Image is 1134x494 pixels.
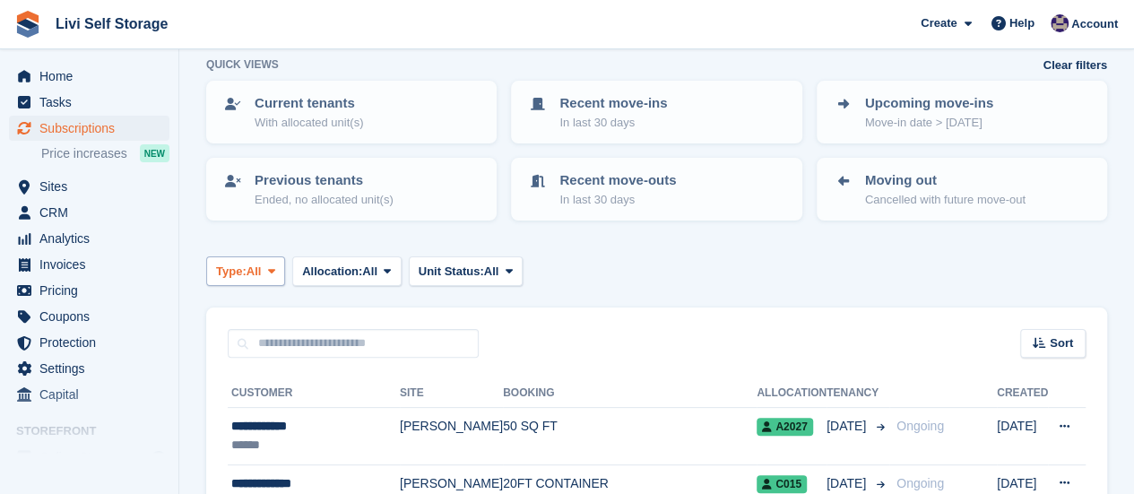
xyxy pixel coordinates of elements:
[409,256,523,286] button: Unit Status: All
[292,256,402,286] button: Allocation: All
[255,170,394,191] p: Previous tenants
[997,379,1048,408] th: Created
[216,263,247,281] span: Type:
[503,379,757,408] th: Booking
[39,304,147,329] span: Coupons
[757,379,827,408] th: Allocation
[255,93,363,114] p: Current tenants
[206,56,279,73] h6: Quick views
[827,379,889,408] th: Tenancy
[896,476,944,490] span: Ongoing
[865,191,1026,209] p: Cancelled with future move-out
[865,93,993,114] p: Upcoming move-ins
[559,114,667,132] p: In last 30 days
[997,408,1048,465] td: [DATE]
[559,170,676,191] p: Recent move-outs
[9,252,169,277] a: menu
[9,445,169,470] a: menu
[39,200,147,225] span: CRM
[1071,15,1118,33] span: Account
[865,114,993,132] p: Move-in date > [DATE]
[1051,14,1069,32] img: Jim
[14,11,41,38] img: stora-icon-8386f47178a22dfd0bd8f6a31ec36ba5ce8667c1dd55bd0f319d3a0aa187defe.svg
[9,278,169,303] a: menu
[39,64,147,89] span: Home
[208,160,495,219] a: Previous tenants Ended, no allocated unit(s)
[827,417,870,436] span: [DATE]
[39,116,147,141] span: Subscriptions
[757,418,812,436] span: A2027
[896,419,944,433] span: Ongoing
[41,143,169,163] a: Price increases NEW
[9,330,169,355] a: menu
[9,200,169,225] a: menu
[206,256,285,286] button: Type: All
[9,304,169,329] a: menu
[9,116,169,141] a: menu
[865,170,1026,191] p: Moving out
[1009,14,1034,32] span: Help
[362,263,377,281] span: All
[757,475,807,493] span: C015
[39,90,147,115] span: Tasks
[39,252,147,277] span: Invoices
[9,90,169,115] a: menu
[39,445,147,470] span: Online Store
[400,379,503,408] th: Site
[921,14,957,32] span: Create
[48,9,175,39] a: Livi Self Storage
[302,263,362,281] span: Allocation:
[208,82,495,142] a: Current tenants With allocated unit(s)
[16,422,178,440] span: Storefront
[1050,334,1073,352] span: Sort
[484,263,499,281] span: All
[255,114,363,132] p: With allocated unit(s)
[1043,56,1107,74] a: Clear filters
[818,82,1105,142] a: Upcoming move-ins Move-in date > [DATE]
[140,144,169,162] div: NEW
[827,474,870,493] span: [DATE]
[503,408,757,465] td: 50 SQ FT
[9,382,169,407] a: menu
[9,64,169,89] a: menu
[419,263,484,281] span: Unit Status:
[247,263,262,281] span: All
[513,160,800,219] a: Recent move-outs In last 30 days
[255,191,394,209] p: Ended, no allocated unit(s)
[148,446,169,468] a: Preview store
[39,278,147,303] span: Pricing
[228,379,400,408] th: Customer
[39,356,147,381] span: Settings
[400,408,503,465] td: [PERSON_NAME]
[39,174,147,199] span: Sites
[513,82,800,142] a: Recent move-ins In last 30 days
[818,160,1105,219] a: Moving out Cancelled with future move-out
[39,330,147,355] span: Protection
[9,226,169,251] a: menu
[39,226,147,251] span: Analytics
[9,356,169,381] a: menu
[39,382,147,407] span: Capital
[41,145,127,162] span: Price increases
[559,191,676,209] p: In last 30 days
[559,93,667,114] p: Recent move-ins
[9,174,169,199] a: menu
